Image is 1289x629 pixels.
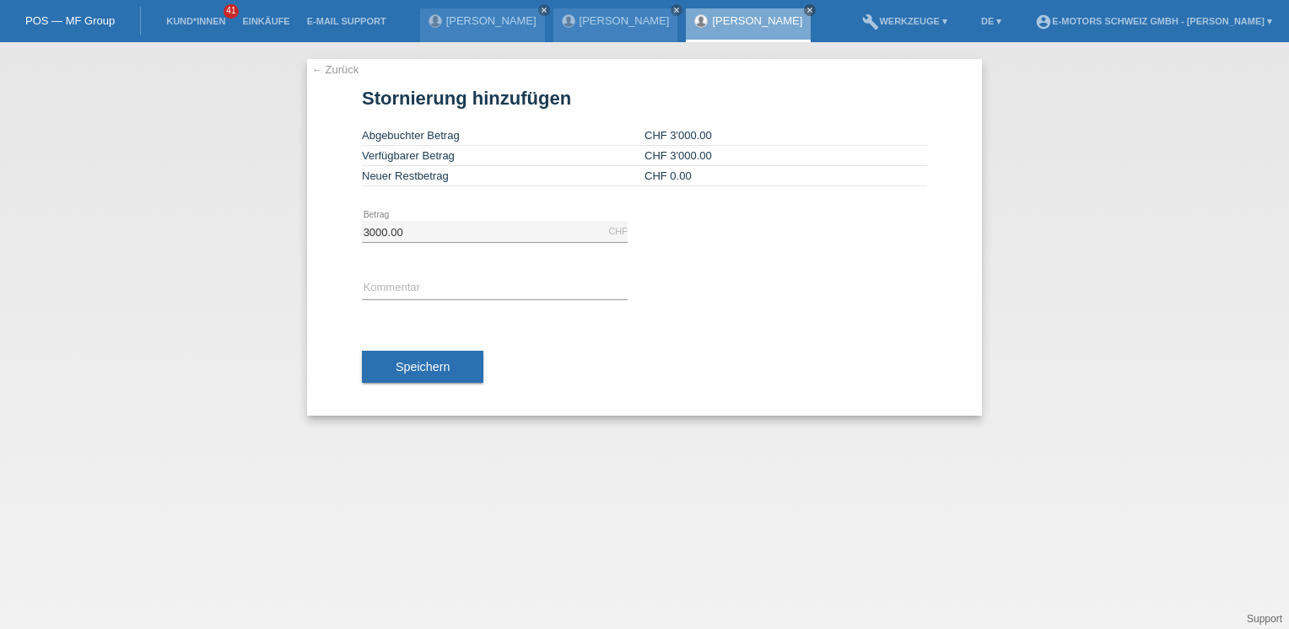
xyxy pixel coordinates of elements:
a: buildWerkzeuge ▾ [854,16,956,26]
span: Speichern [396,360,450,374]
i: close [806,6,814,14]
a: ← Zurück [311,63,359,76]
i: close [540,6,548,14]
a: DE ▾ [973,16,1010,26]
a: POS — MF Group [25,14,115,27]
i: close [672,6,681,14]
td: Verfügbarer Betrag [362,146,644,166]
a: [PERSON_NAME] [712,14,802,27]
button: Speichern [362,351,483,383]
a: close [538,4,550,16]
td: Neuer Restbetrag [362,166,644,186]
span: 41 [224,4,239,19]
span: CHF 3'000.00 [644,149,712,162]
div: CHF [608,226,628,236]
a: close [804,4,816,16]
a: E-Mail Support [299,16,395,26]
a: Support [1247,613,1282,625]
i: account_circle [1035,13,1052,30]
a: account_circleE-Motors Schweiz GmbH - [PERSON_NAME] ▾ [1027,16,1281,26]
i: build [862,13,879,30]
td: Abgebuchter Betrag [362,126,644,146]
a: Kund*innen [158,16,234,26]
a: [PERSON_NAME] [446,14,537,27]
a: [PERSON_NAME] [580,14,670,27]
a: close [671,4,682,16]
a: Einkäufe [234,16,298,26]
h1: Stornierung hinzufügen [362,88,927,109]
span: CHF 3'000.00 [644,129,712,142]
span: CHF 0.00 [644,169,692,182]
